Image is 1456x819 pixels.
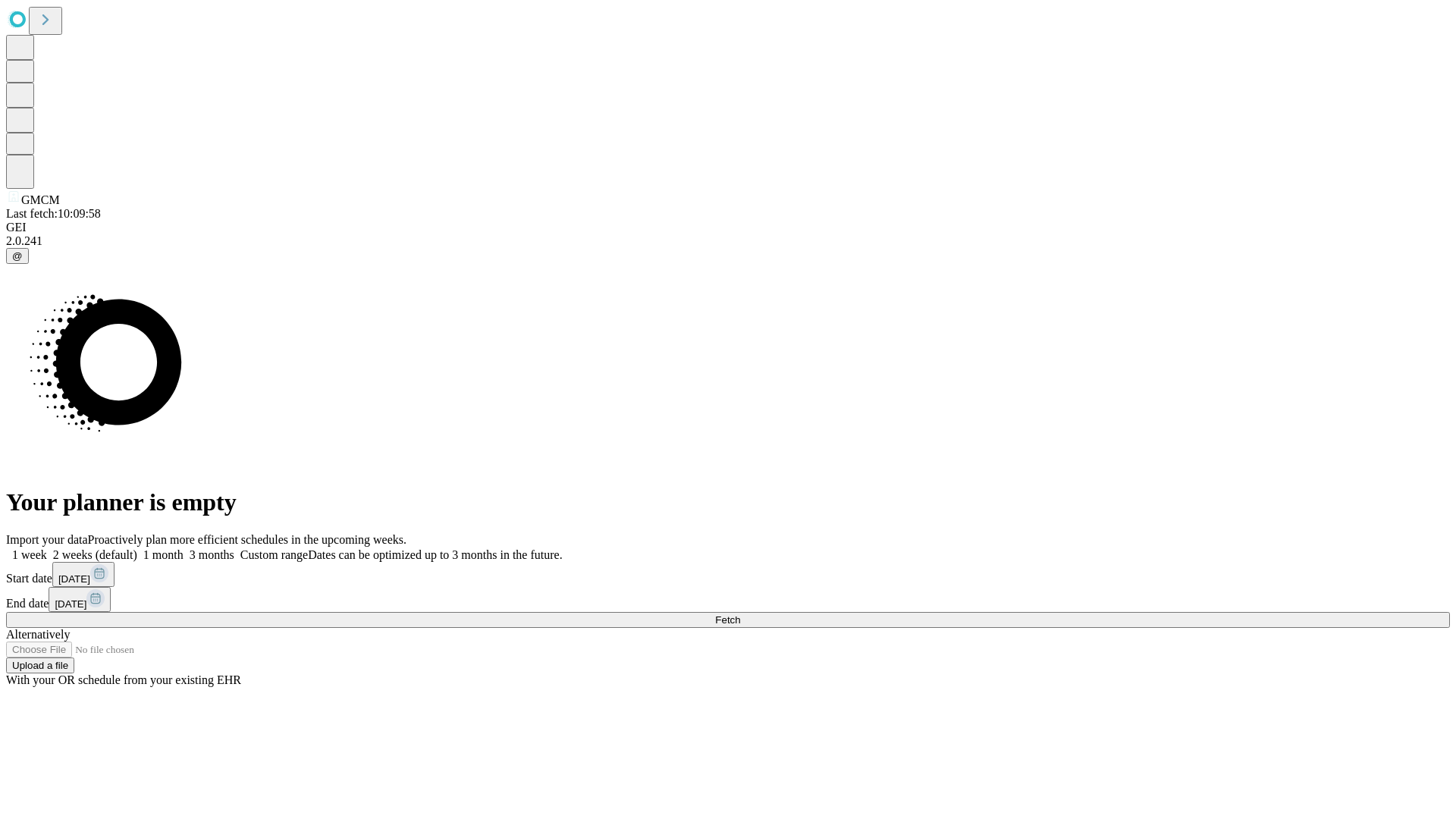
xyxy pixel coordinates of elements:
[6,673,241,686] span: With your OR schedule from your existing EHR
[143,548,184,561] span: 1 month
[190,548,234,561] span: 3 months
[12,548,47,561] span: 1 week
[88,533,406,546] span: Proactively plan more efficient schedules in the upcoming weeks.
[6,657,74,673] button: Upload a file
[52,562,115,587] button: [DATE]
[6,533,88,546] span: Import your data
[58,573,90,585] span: [DATE]
[6,207,101,220] span: Last fetch: 10:09:58
[6,234,1450,248] div: 2.0.241
[49,587,111,612] button: [DATE]
[6,612,1450,628] button: Fetch
[308,548,562,561] span: Dates can be optimized up to 3 months in the future.
[6,221,1450,234] div: GEI
[6,248,29,264] button: @
[240,548,308,561] span: Custom range
[6,562,1450,587] div: Start date
[6,488,1450,516] h1: Your planner is empty
[21,193,60,206] span: GMCM
[6,587,1450,612] div: End date
[715,614,740,626] span: Fetch
[12,250,23,262] span: @
[6,628,70,641] span: Alternatively
[53,548,137,561] span: 2 weeks (default)
[55,598,86,610] span: [DATE]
